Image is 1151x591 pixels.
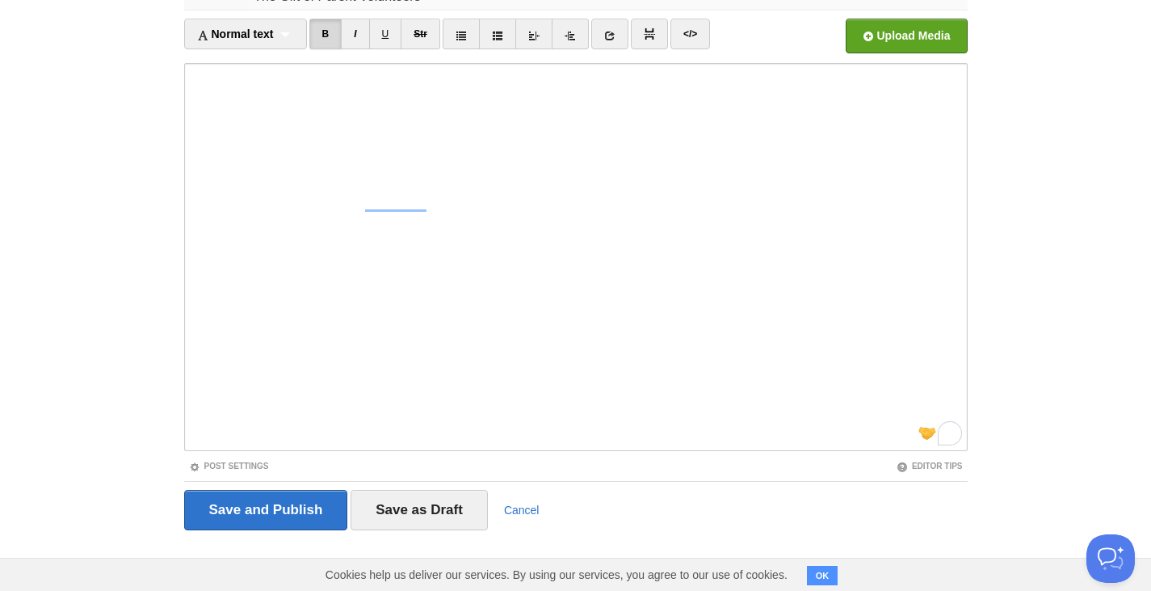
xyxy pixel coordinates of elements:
[670,19,710,49] a: </>
[341,19,369,49] a: I
[369,19,402,49] a: U
[1086,534,1135,583] iframe: Help Scout Beacon - Open
[184,490,348,530] input: Save and Publish
[309,19,342,49] a: B
[189,462,269,471] a: Post Settings
[897,462,963,471] a: Editor Tips
[351,490,488,530] input: Save as Draft
[309,559,804,591] span: Cookies help us deliver our services. By using our services, you agree to our use of cookies.
[401,19,440,49] a: Str
[644,28,655,40] img: pagebreak-icon.png
[807,566,838,585] button: OK
[197,27,274,40] span: Normal text
[504,504,540,517] a: Cancel
[414,28,427,40] del: Str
